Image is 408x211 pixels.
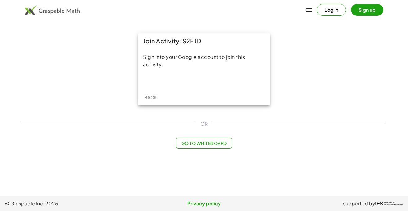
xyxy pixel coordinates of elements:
[176,138,232,149] button: Go to Whiteboard
[384,202,403,206] span: Institute of Education Sciences
[200,120,208,128] span: OR
[144,95,157,100] span: Back
[5,200,138,207] span: © Graspable Inc, 2025
[375,200,403,207] a: IESInstitute ofEducation Sciences
[375,201,383,207] span: IES
[343,200,375,207] span: supported by
[143,53,265,68] div: Sign into your Google account to join this activity.
[138,200,271,207] a: Privacy policy
[317,4,346,16] button: Log in
[181,140,227,146] span: Go to Whiteboard
[351,4,383,16] button: Sign up
[141,92,160,103] button: Back
[138,33,270,48] div: Join Activity: S2EJD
